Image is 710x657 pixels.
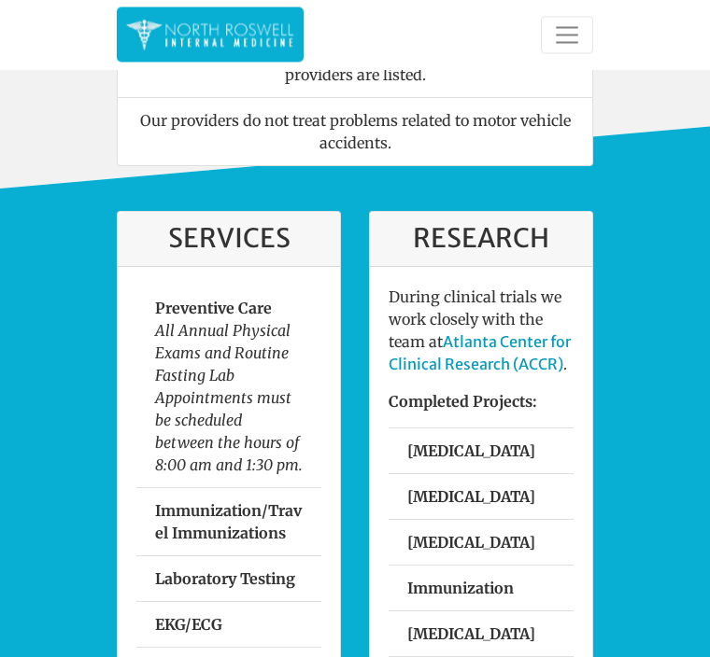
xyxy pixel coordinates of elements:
li: Our providers do not treat problems related to motor vehicle accidents. [117,98,593,167]
strong: Immunization/Travel Immunizations [155,502,302,543]
a: Atlanta Center for Clinical Research (ACCR) [389,333,571,374]
p: During clinical trials we work closely with the team at . [389,287,574,376]
h3: Services [136,224,321,256]
strong: Preventive Care [155,300,272,318]
strong: Completed Projects: [389,393,537,412]
strong: [MEDICAL_DATA] [407,534,535,552]
h3: Research [389,224,574,256]
em: All Annual Physical Exams and Routine Fasting Lab Appointments must be scheduled between the hour... [155,322,303,475]
button: Toggle navigation [541,17,593,54]
strong: EKG/ECG [155,616,222,635]
strong: [MEDICAL_DATA] [407,488,535,507]
strong: [MEDICAL_DATA] [407,442,535,461]
strong: [MEDICAL_DATA] [407,625,535,644]
strong: Immunization [407,580,514,598]
img: North Roswell Internal Medicine [126,17,294,53]
strong: Laboratory Testing [155,570,295,589]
